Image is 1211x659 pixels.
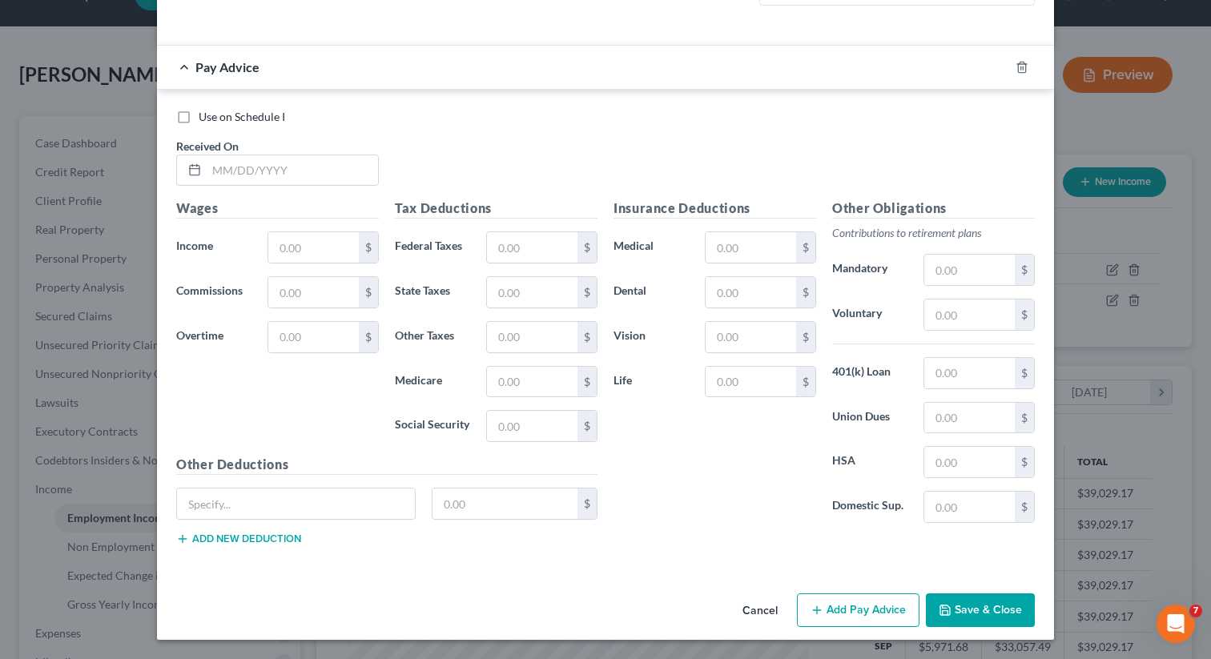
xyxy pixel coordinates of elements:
input: 0.00 [924,299,1015,330]
div: $ [1015,255,1034,285]
div: $ [1015,299,1034,330]
label: HSA [824,446,915,478]
div: $ [577,488,597,519]
input: 0.00 [268,322,359,352]
label: State Taxes [387,276,478,308]
div: $ [1015,358,1034,388]
input: 0.00 [706,232,796,263]
button: Save & Close [926,593,1035,627]
div: $ [796,277,815,307]
label: Union Dues [824,402,915,434]
input: 0.00 [924,447,1015,477]
label: Medical [605,231,697,263]
h5: Other Deductions [176,455,597,475]
div: $ [577,322,597,352]
label: Commissions [168,276,259,308]
button: Add Pay Advice [797,593,919,627]
input: 0.00 [706,367,796,397]
div: $ [577,277,597,307]
h5: Tax Deductions [395,199,597,219]
div: $ [359,277,378,307]
label: Social Security [387,410,478,442]
div: $ [796,322,815,352]
label: Dental [605,276,697,308]
div: $ [359,232,378,263]
iframe: Intercom live chat [1157,605,1195,643]
span: Use on Schedule I [199,110,285,123]
label: 401(k) Loan [824,357,915,389]
input: 0.00 [487,232,577,263]
p: Contributions to retirement plans [832,225,1035,241]
input: 0.00 [924,255,1015,285]
label: Federal Taxes [387,231,478,263]
input: 0.00 [268,277,359,307]
input: Specify... [177,488,415,519]
div: $ [796,367,815,397]
span: Income [176,239,213,252]
label: Life [605,366,697,398]
label: Vision [605,321,697,353]
div: $ [796,232,815,263]
button: Add new deduction [176,532,301,545]
input: 0.00 [924,403,1015,433]
label: Other Taxes [387,321,478,353]
div: $ [1015,492,1034,522]
input: 0.00 [706,277,796,307]
input: 0.00 [432,488,578,519]
span: Pay Advice [195,59,259,74]
div: $ [1015,447,1034,477]
input: 0.00 [268,232,359,263]
input: 0.00 [487,367,577,397]
label: Medicare [387,366,478,398]
input: 0.00 [487,411,577,441]
div: $ [577,367,597,397]
label: Domestic Sup. [824,491,915,523]
h5: Insurance Deductions [614,199,816,219]
button: Cancel [730,595,791,627]
span: Received On [176,139,239,153]
div: $ [577,411,597,441]
input: 0.00 [706,322,796,352]
div: $ [1015,403,1034,433]
input: 0.00 [924,358,1015,388]
input: 0.00 [487,322,577,352]
input: MM/DD/YYYY [207,155,378,186]
h5: Other Obligations [832,199,1035,219]
label: Mandatory [824,254,915,286]
input: 0.00 [924,492,1015,522]
div: $ [577,232,597,263]
label: Voluntary [824,299,915,331]
div: $ [359,322,378,352]
label: Overtime [168,321,259,353]
h5: Wages [176,199,379,219]
input: 0.00 [487,277,577,307]
span: 7 [1189,605,1202,617]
